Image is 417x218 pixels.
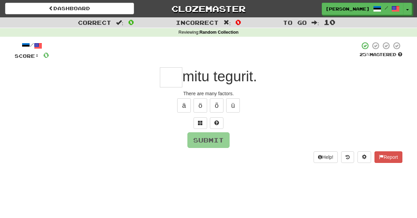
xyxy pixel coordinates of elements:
[341,151,354,163] button: Round history (alt+y)
[360,52,370,57] span: 25 %
[5,3,134,14] a: Dashboard
[314,151,338,163] button: Help!
[326,6,370,12] span: [PERSON_NAME]
[43,51,49,59] span: 0
[324,18,335,26] span: 10
[385,5,388,10] span: /
[15,90,402,97] div: There are many factors.
[187,132,230,148] button: Submit
[176,19,219,26] span: Incorrect
[360,52,402,58] div: Mastered
[210,98,223,113] button: õ
[210,117,223,129] button: Single letter hint - you only get 1 per sentence and score half the points! alt+h
[128,18,134,26] span: 0
[116,20,123,26] span: :
[283,19,307,26] span: To go
[226,98,240,113] button: ü
[223,20,231,26] span: :
[235,18,241,26] span: 0
[322,3,403,15] a: [PERSON_NAME] /
[194,98,207,113] button: ö
[194,117,207,129] button: Switch sentence to multiple choice alt+p
[15,53,39,59] span: Score:
[374,151,402,163] button: Report
[15,41,49,50] div: /
[177,98,191,113] button: ä
[144,3,273,15] a: Clozemaster
[199,30,238,35] strong: Random Collection
[312,20,319,26] span: :
[182,68,257,84] span: mitu tegurit.
[78,19,111,26] span: Correct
